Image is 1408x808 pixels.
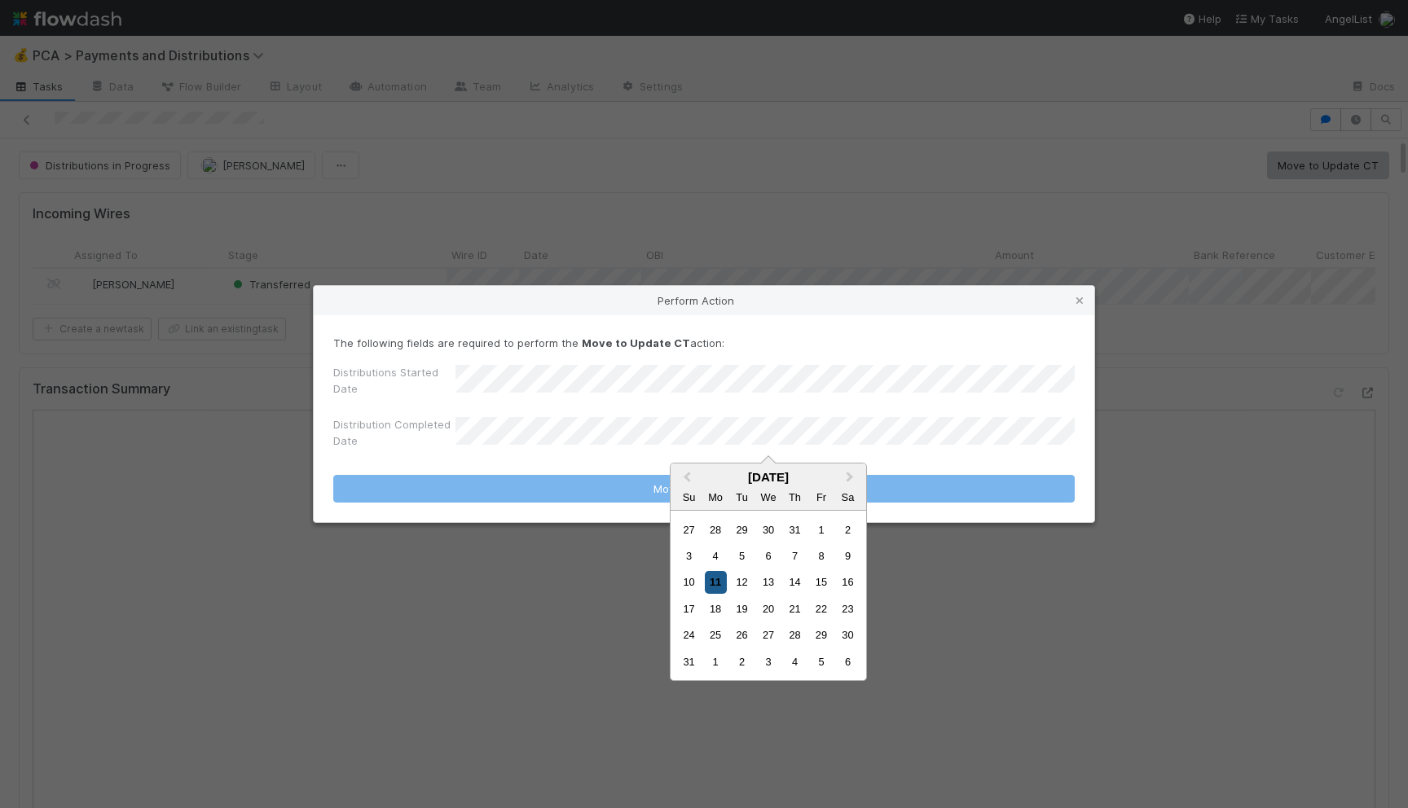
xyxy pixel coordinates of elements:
div: Choose Thursday, July 31st, 2025 [784,519,806,541]
div: Month August, 2025 [675,516,860,675]
div: Choose Wednesday, August 6th, 2025 [757,545,779,567]
div: Thursday [784,486,806,508]
div: Choose Monday, August 18th, 2025 [705,598,727,620]
div: Choose Tuesday, August 26th, 2025 [731,624,753,646]
div: Choose Wednesday, September 3rd, 2025 [757,651,779,673]
div: Choose Friday, August 22nd, 2025 [810,598,832,620]
div: Choose Saturday, August 16th, 2025 [837,571,859,593]
div: Choose Friday, August 8th, 2025 [810,545,832,567]
div: Choose Thursday, August 21st, 2025 [784,598,806,620]
div: Choose Wednesday, August 13th, 2025 [757,571,779,593]
div: Choose Sunday, August 10th, 2025 [678,571,700,593]
div: Choose Wednesday, August 27th, 2025 [757,624,779,646]
div: Monday [705,486,727,508]
div: Choose Sunday, July 27th, 2025 [678,519,700,541]
div: Choose Sunday, August 3rd, 2025 [678,545,700,567]
div: Choose Tuesday, July 29th, 2025 [731,519,753,541]
div: Choose Tuesday, August 19th, 2025 [731,598,753,620]
label: Distributions Started Date [333,364,455,397]
div: Choose Friday, September 5th, 2025 [810,651,832,673]
div: Saturday [837,486,859,508]
div: Choose Friday, August 1st, 2025 [810,519,832,541]
div: Choose Tuesday, August 5th, 2025 [731,545,753,567]
div: Friday [810,486,832,508]
div: Choose Thursday, August 7th, 2025 [784,545,806,567]
div: Choose Monday, August 25th, 2025 [705,624,727,646]
div: Choose Monday, July 28th, 2025 [705,519,727,541]
div: Choose Sunday, August 24th, 2025 [678,624,700,646]
div: Choose Saturday, September 6th, 2025 [837,651,859,673]
div: Sunday [678,486,700,508]
div: Choose Tuesday, September 2nd, 2025 [731,651,753,673]
div: Choose Monday, August 11th, 2025 [705,571,727,593]
button: Move to Update CT [333,475,1075,503]
div: Choose Friday, August 15th, 2025 [810,571,832,593]
div: Choose Sunday, August 17th, 2025 [678,598,700,620]
div: Choose Date [670,463,867,681]
div: Choose Saturday, August 2nd, 2025 [837,519,859,541]
strong: Move to Update CT [582,336,690,349]
p: The following fields are required to perform the action: [333,335,1075,351]
div: Choose Sunday, August 31st, 2025 [678,651,700,673]
div: Wednesday [757,486,779,508]
div: Choose Wednesday, July 30th, 2025 [757,519,779,541]
div: Choose Thursday, September 4th, 2025 [784,651,806,673]
div: Choose Tuesday, August 12th, 2025 [731,571,753,593]
button: Previous Month [672,465,698,491]
label: Distribution Completed Date [333,416,455,449]
div: [DATE] [671,470,866,484]
div: Perform Action [314,286,1094,315]
div: Choose Monday, August 4th, 2025 [705,545,727,567]
div: Choose Thursday, August 14th, 2025 [784,571,806,593]
button: Next Month [838,465,865,491]
div: Choose Saturday, August 30th, 2025 [837,624,859,646]
div: Choose Thursday, August 28th, 2025 [784,624,806,646]
div: Choose Wednesday, August 20th, 2025 [757,598,779,620]
div: Tuesday [731,486,753,508]
div: Choose Friday, August 29th, 2025 [810,624,832,646]
div: Choose Saturday, August 9th, 2025 [837,545,859,567]
div: Choose Saturday, August 23rd, 2025 [837,598,859,620]
div: Choose Monday, September 1st, 2025 [705,651,727,673]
